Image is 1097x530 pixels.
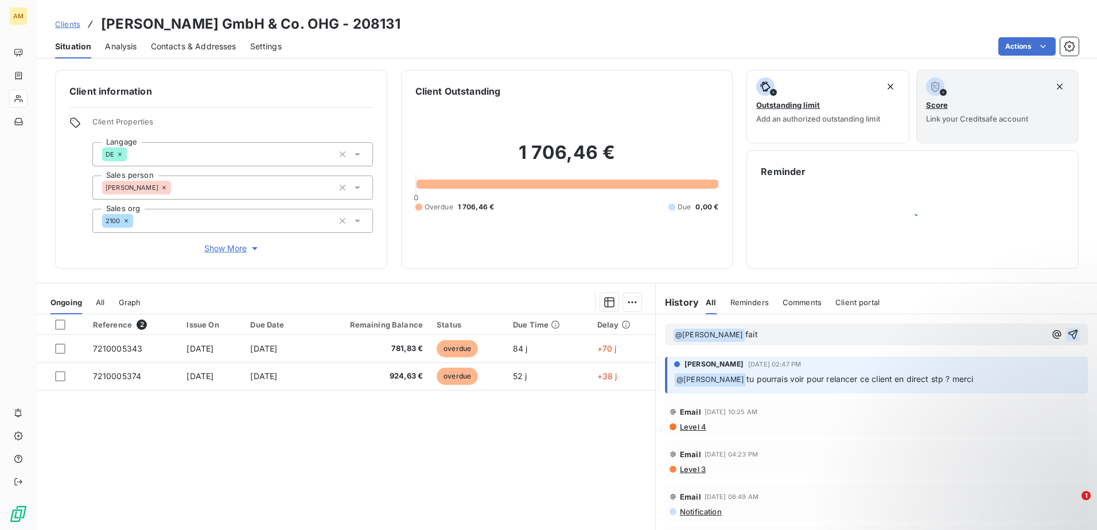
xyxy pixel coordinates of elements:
span: 2100 [106,217,120,224]
span: All [706,298,716,307]
h6: Reminder [761,165,1064,178]
div: Remaining Balance [316,320,423,329]
span: Client Properties [92,117,373,133]
button: Outstanding limitAdd an authorized outstanding limit [746,70,909,143]
span: Add an authorized outstanding limit [756,114,880,123]
span: Situation [55,41,91,52]
span: 7210005343 [93,344,143,353]
span: Due [678,202,691,212]
span: All [96,298,104,307]
h6: History [656,295,699,309]
span: Client portal [835,298,880,307]
button: Actions [998,37,1056,56]
h2: 1 706,46 € [415,141,719,176]
span: 924,63 € [316,371,423,382]
span: [DATE] [250,371,277,381]
input: Add a tag [133,216,142,226]
span: Settings [250,41,282,52]
span: Show More [204,243,260,254]
span: Score [926,100,948,110]
span: Email [680,450,701,459]
span: 52 j [513,371,527,381]
span: Clients [55,20,80,29]
input: Add a tag [127,149,136,159]
span: Notification [679,507,722,516]
span: Email [680,492,701,501]
a: Clients [55,18,80,30]
span: DE [106,151,114,158]
span: [DATE] 10:25 AM [705,408,757,415]
div: Reference [93,319,173,330]
span: [PERSON_NAME] [684,359,744,369]
iframe: Intercom live chat [1058,491,1086,519]
h6: Client Outstanding [415,84,501,98]
span: [DATE] [250,344,277,353]
img: Logo LeanPay [9,505,28,523]
span: Ongoing [50,298,82,307]
span: tu pourrais voir pour relancer ce client en direct stp ? merci [746,374,973,384]
div: Status [437,320,499,329]
button: Show More [92,242,373,255]
span: 2 [137,319,147,330]
span: Overdue [425,202,453,212]
span: [DATE] 04:23 PM [705,451,758,458]
span: [PERSON_NAME] [106,184,158,191]
span: fait [745,329,758,339]
span: Level 3 [679,465,706,474]
span: 7210005374 [93,371,142,381]
span: @ [PERSON_NAME] [674,329,745,342]
span: 0 [414,193,418,202]
div: Due Date [250,320,302,329]
span: Outstanding limit [756,100,820,110]
span: Analysis [105,41,137,52]
span: 0,00 € [695,202,718,212]
button: ScoreLink your Creditsafe account [916,70,1079,143]
span: @ [PERSON_NAME] [675,373,746,387]
span: 781,83 € [316,343,423,354]
div: Due Time [513,320,583,329]
span: [DATE] 02:47 PM [748,361,801,368]
span: [DATE] 08:49 AM [705,493,758,500]
iframe: Intercom notifications message [868,419,1097,499]
span: 1 706,46 € [458,202,495,212]
span: Reminders [730,298,769,307]
span: Comments [783,298,822,307]
div: Issue On [186,320,236,329]
h3: [PERSON_NAME] GmbH & Co. OHG - 208131 [101,14,401,34]
span: +70 j [597,344,617,353]
span: +38 j [597,371,617,381]
span: Email [680,407,701,416]
span: Link your Creditsafe account [926,114,1028,123]
h6: Client information [69,84,373,98]
input: Add a tag [171,182,180,193]
span: 1 [1082,491,1091,500]
span: [DATE] [186,344,213,353]
span: Contacts & Addresses [151,41,236,52]
span: overdue [437,368,478,385]
span: overdue [437,340,478,357]
span: [DATE] [186,371,213,381]
span: Graph [119,298,141,307]
span: Level 4 [679,422,706,431]
div: Delay [597,320,648,329]
span: 84 j [513,344,528,353]
div: AM [9,7,28,25]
